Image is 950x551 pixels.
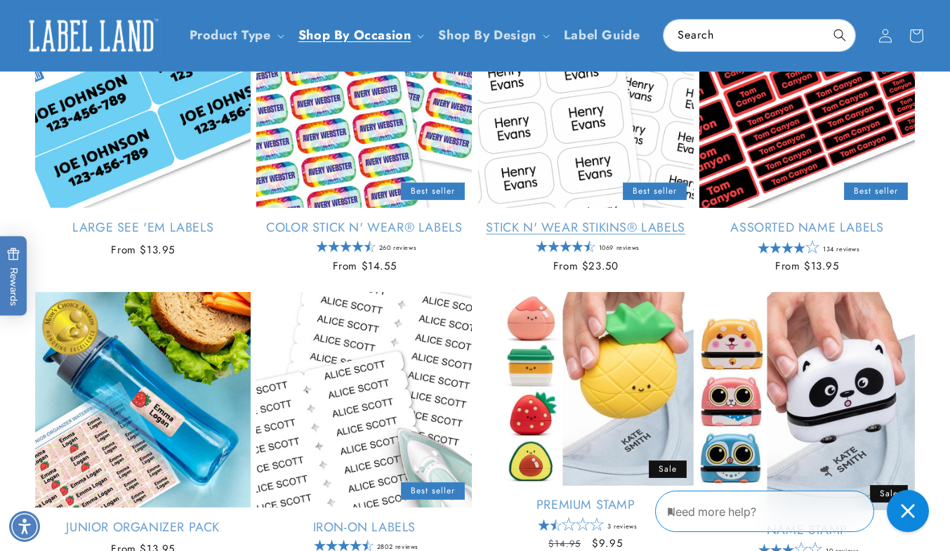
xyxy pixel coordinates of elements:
a: Name Stamp [699,522,915,538]
a: Premium Stamp [478,497,694,513]
a: Junior Organizer Pack [35,519,251,536]
img: Label Land [21,14,161,58]
summary: Shop By Occasion [290,19,430,52]
a: Shop By Design [438,26,536,44]
span: Label Guide [564,27,640,44]
a: Iron-On Labels [256,519,472,536]
button: Search [824,20,855,51]
a: Product Type [190,26,271,44]
summary: Shop By Design [430,19,555,52]
a: Large See 'em Labels [35,220,251,236]
a: Label Land [16,8,167,62]
summary: Product Type [181,19,290,52]
iframe: Sign Up via Text for Offers [11,439,178,481]
span: Shop By Occasion [298,27,411,44]
a: Stick N' Wear Stikins® Labels [478,220,694,236]
div: Accessibility Menu [9,511,40,542]
a: Assorted Name Labels [699,220,915,236]
a: Color Stick N' Wear® Labels [256,220,472,236]
iframe: Gorgias Floating Chat [655,485,936,537]
a: Label Guide [555,19,649,52]
span: Rewards [7,247,20,305]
